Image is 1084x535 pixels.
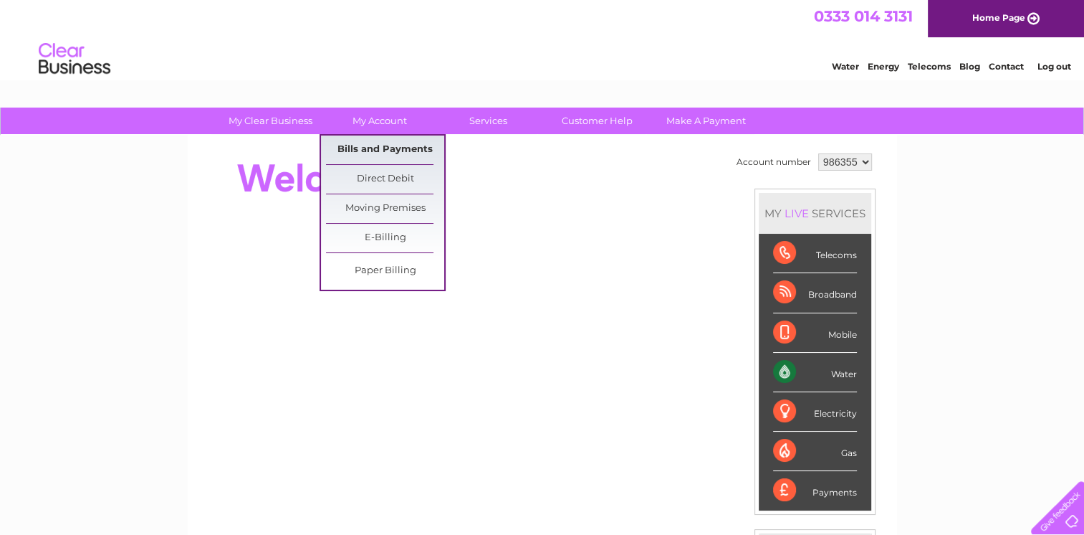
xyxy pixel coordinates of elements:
a: Services [429,108,547,134]
a: Customer Help [538,108,656,134]
a: Telecoms [908,61,951,72]
div: LIVE [782,207,812,220]
a: Direct Debit [326,165,444,194]
div: Mobile [773,313,857,353]
div: MY SERVICES [759,193,871,234]
a: Contact [989,61,1024,72]
a: 0333 014 3131 [814,7,913,25]
a: E-Billing [326,224,444,252]
a: My Clear Business [211,108,330,134]
a: Make A Payment [647,108,765,134]
div: Payments [773,471,857,510]
a: Water [832,61,859,72]
div: Clear Business is a trading name of Verastar Limited (registered in [GEOGRAPHIC_DATA] No. 3667643... [204,8,881,70]
a: Bills and Payments [326,136,444,164]
a: Paper Billing [326,257,444,285]
a: Log out [1037,61,1070,72]
a: Energy [868,61,899,72]
div: Water [773,353,857,392]
div: Broadband [773,273,857,313]
a: Blog [959,61,980,72]
a: My Account [320,108,438,134]
td: Account number [733,150,815,174]
a: Moving Premises [326,194,444,223]
div: Electricity [773,392,857,432]
img: logo.png [38,37,111,81]
div: Gas [773,432,857,471]
div: Telecoms [773,234,857,273]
